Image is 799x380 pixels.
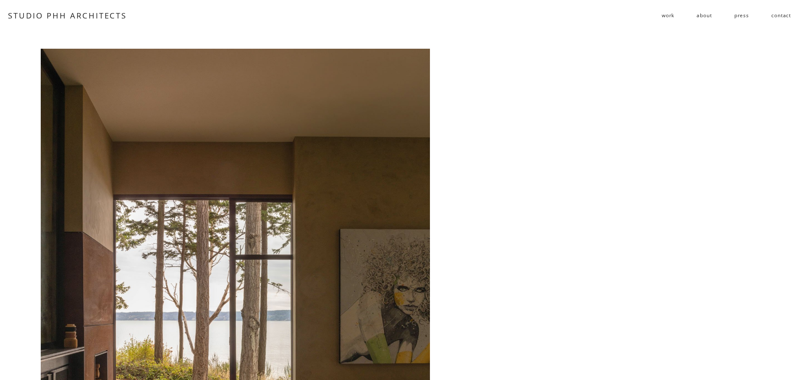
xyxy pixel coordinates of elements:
[771,9,791,22] a: contact
[697,9,712,22] a: about
[734,9,749,22] a: press
[662,9,674,22] a: folder dropdown
[8,10,127,21] a: STUDIO PHH ARCHITECTS
[662,9,674,21] span: work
